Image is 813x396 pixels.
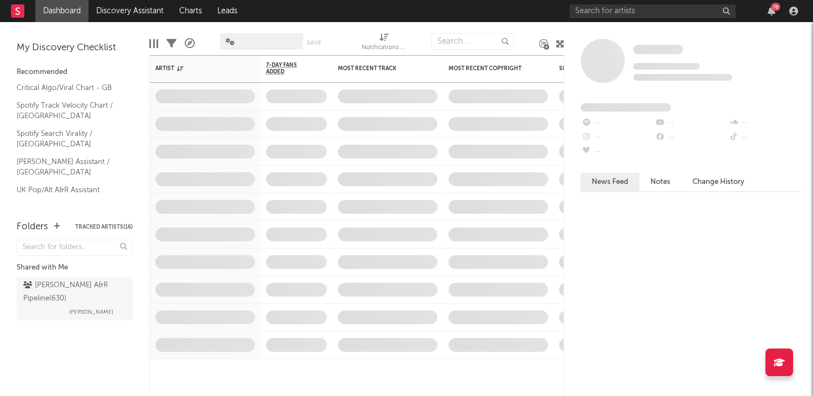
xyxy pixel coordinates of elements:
[639,173,681,191] button: Notes
[728,130,802,145] div: --
[362,41,406,55] div: Notifications (Artist)
[633,63,700,70] span: Tracking Since: [DATE]
[362,28,406,60] div: Notifications (Artist)
[69,305,113,319] span: [PERSON_NAME]
[570,4,736,18] input: Search for artists
[581,103,671,112] span: Fans Added by Platform
[338,65,421,72] div: Most Recent Track
[75,224,133,230] button: Tracked Artists(16)
[654,116,728,130] div: --
[185,28,195,60] div: A&R Pipeline
[654,130,728,145] div: --
[17,128,122,150] a: Spotify Search Virality / [GEOGRAPHIC_DATA]
[681,173,755,191] button: Change History
[768,7,775,15] button: 76
[581,145,654,159] div: --
[17,41,133,55] div: My Discovery Checklist
[17,82,122,94] a: Critical Algo/Viral Chart - GB
[17,277,133,320] a: [PERSON_NAME] A&R Pipeline(630)[PERSON_NAME]
[431,33,514,50] input: Search...
[633,44,683,55] a: Some Artist
[559,65,642,72] div: Spotify Monthly Listeners
[266,62,310,75] span: 7-Day Fans Added
[728,116,802,130] div: --
[17,261,133,274] div: Shared with Me
[23,279,123,305] div: [PERSON_NAME] A&R Pipeline ( 630 )
[581,116,654,130] div: --
[581,130,654,145] div: --
[17,99,122,122] a: Spotify Track Velocity Chart / [GEOGRAPHIC_DATA]
[17,240,133,256] input: Search for folders...
[307,40,321,46] button: Save
[166,28,176,60] div: Filters
[17,184,122,196] a: UK Pop/Alt A&R Assistant
[17,156,122,178] a: [PERSON_NAME] Assistant / [GEOGRAPHIC_DATA]
[771,3,780,11] div: 76
[633,45,683,54] span: Some Artist
[149,28,158,60] div: Edit Columns
[155,65,238,72] div: Artist
[17,220,48,234] div: Folders
[581,173,639,191] button: News Feed
[633,74,732,81] span: 0 fans last week
[449,65,531,72] div: Most Recent Copyright
[17,66,133,79] div: Recommended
